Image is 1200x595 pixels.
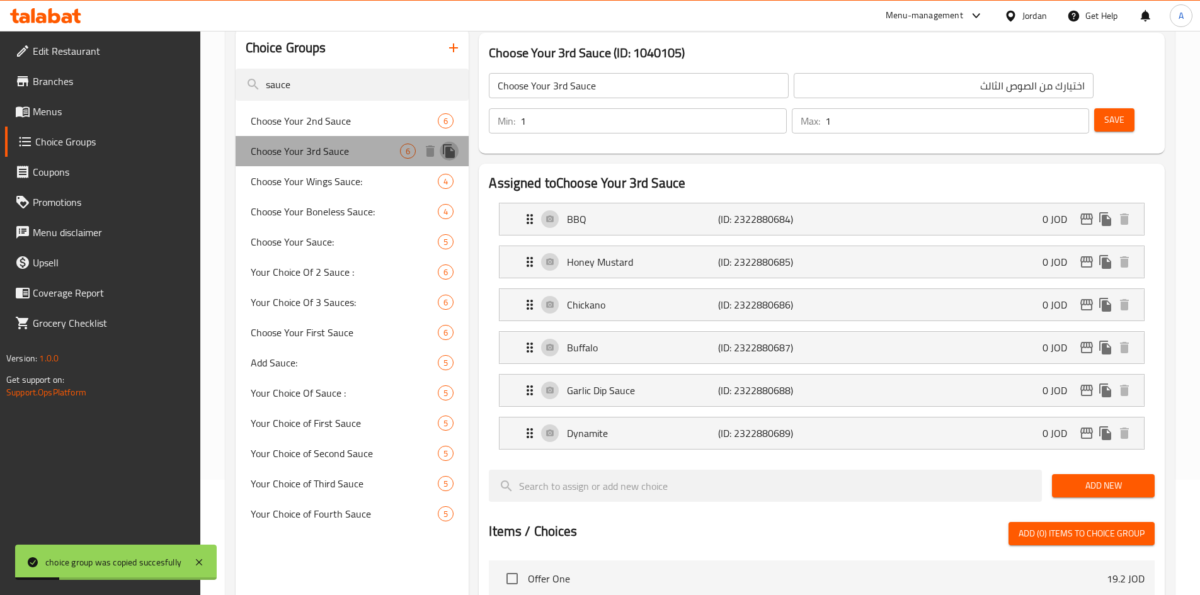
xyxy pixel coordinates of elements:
li: Expand [489,198,1155,241]
span: Promotions [33,195,190,210]
span: Your Choice of Third Sauce [251,476,438,491]
div: Choices [438,325,454,340]
span: Choose Your First Sauce [251,325,438,340]
p: Garlic Dip Sauce [567,383,717,398]
button: delete [1115,381,1134,400]
div: Choices [438,204,454,219]
p: Min: [498,113,515,128]
h2: Items / Choices [489,522,577,541]
div: Choose Your 3rd Sauce6deleteduplicate [236,136,469,166]
div: Choices [438,113,454,128]
span: Upsell [33,255,190,270]
span: Select choice [499,565,525,592]
button: duplicate [1096,338,1115,357]
div: Your Choice of Third Sauce5 [236,468,469,499]
button: duplicate [1096,210,1115,229]
button: Add New [1052,474,1155,497]
div: Choices [438,295,454,310]
span: 5 [438,236,453,248]
div: Your Choice Of 2 Sauce :6 [236,257,469,287]
span: Menus [33,104,190,119]
span: Offer One [528,571,1107,586]
button: edit [1077,424,1096,443]
span: 5 [438,448,453,460]
a: Support.OpsPlatform [6,384,86,400]
p: (ID: 2322880686) [718,297,819,312]
div: Choices [438,264,454,280]
div: Expand [500,375,1144,406]
span: Branches [33,74,190,89]
div: Choices [438,174,454,189]
span: 5 [438,508,453,520]
span: 5 [438,357,453,369]
span: Your Choice Of Sauce : [251,385,438,400]
span: 6 [438,266,453,278]
span: Choose Your 3rd Sauce [251,144,401,159]
span: 1.0.0 [39,350,59,366]
div: Your Choice Of Sauce :5 [236,378,469,408]
span: Coupons [33,164,190,179]
button: delete [1115,338,1134,357]
div: Choose Your Sauce:5 [236,227,469,257]
span: Save [1104,112,1124,128]
p: 19.2 JOD [1107,571,1145,586]
span: Your Choice of Second Sauce [251,446,438,461]
span: Your Choice Of 3 Sauces: [251,295,438,310]
div: Choose Your 2nd Sauce6 [236,106,469,136]
span: 6 [401,145,415,157]
a: Coupons [5,157,200,187]
div: Your Choice of First Sauce5 [236,408,469,438]
li: Expand [489,283,1155,326]
span: 4 [438,206,453,218]
span: Choose Your Wings Sauce: [251,174,438,189]
p: (ID: 2322880688) [718,383,819,398]
span: Choose Your 2nd Sauce [251,113,438,128]
li: Expand [489,412,1155,455]
p: 0 JOD [1043,254,1077,269]
p: Honey Mustard [567,254,717,269]
button: duplicate [1096,381,1115,400]
div: Choices [438,355,454,370]
button: delete [421,142,440,161]
a: Choice Groups [5,127,200,157]
span: Choice Groups [35,134,190,149]
div: Choices [438,446,454,461]
div: Expand [500,289,1144,320]
h2: Assigned to Choose Your 3rd Sauce [489,174,1155,193]
span: Version: [6,350,37,366]
p: 0 JOD [1043,426,1077,441]
span: Coverage Report [33,285,190,300]
span: Edit Restaurant [33,43,190,59]
div: Your Choice Of 3 Sauces:6 [236,287,469,317]
button: edit [1077,338,1096,357]
span: Add (0) items to choice group [1019,526,1145,541]
a: Branches [5,66,200,96]
span: Your Choice Of 2 Sauce : [251,264,438,280]
a: Upsell [5,247,200,278]
button: duplicate [1096,424,1115,443]
div: Choices [438,476,454,491]
div: Choose Your Wings Sauce:4 [236,166,469,196]
span: Choose Your Sauce: [251,234,438,249]
div: Add Sauce:5 [236,348,469,378]
p: Dynamite [567,426,717,441]
p: 0 JOD [1043,212,1077,227]
a: Coverage Report [5,278,200,308]
span: 6 [438,115,453,127]
span: Menu disclaimer [33,225,190,240]
div: Expand [500,246,1144,278]
span: Choose Your Boneless Sauce: [251,204,438,219]
span: Add New [1062,478,1145,494]
button: delete [1115,424,1134,443]
div: Expand [500,203,1144,235]
button: edit [1077,210,1096,229]
a: Menu disclaimer [5,217,200,247]
button: edit [1077,252,1096,271]
p: BBQ [567,212,717,227]
span: Your Choice of First Sauce [251,416,438,431]
button: edit [1077,295,1096,314]
span: 6 [438,297,453,309]
span: Your Choice of Fourth Sauce [251,506,438,521]
span: 5 [438,387,453,399]
span: 5 [438,417,453,429]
